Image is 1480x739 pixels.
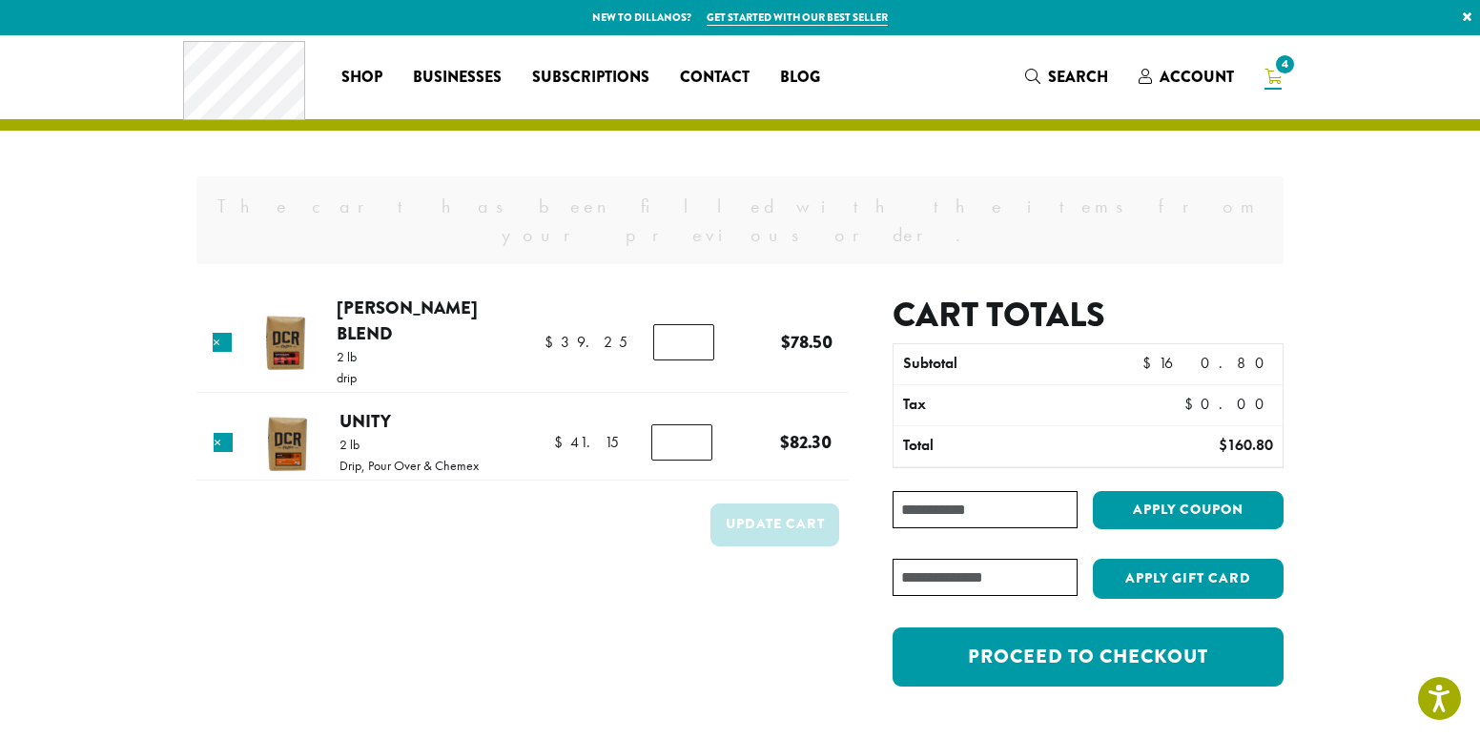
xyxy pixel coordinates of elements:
[893,627,1284,687] a: Proceed to checkout
[1219,435,1227,455] span: $
[1184,394,1273,414] bdi: 0.00
[339,438,479,451] p: 2 lb
[554,432,619,452] bdi: 41.15
[653,324,714,360] input: Product quantity
[1219,435,1273,455] bdi: 160.80
[651,424,712,461] input: Product quantity
[1093,491,1284,530] button: Apply coupon
[780,429,832,455] bdi: 82.30
[413,66,502,90] span: Businesses
[710,503,839,546] button: Update cart
[532,66,649,90] span: Subscriptions
[341,66,382,90] span: Shop
[196,176,1284,264] div: The cart has been filled with the items from your previous order.
[781,329,832,355] bdi: 78.50
[894,426,1127,466] th: Total
[1093,559,1284,599] button: Apply Gift Card
[780,66,820,90] span: Blog
[254,312,316,374] img: Howie's Blend
[214,433,233,452] a: Remove this item
[1272,51,1298,77] span: 4
[1184,394,1201,414] span: $
[339,408,391,434] a: Unity
[1142,353,1273,373] bdi: 160.80
[780,429,790,455] span: $
[545,332,627,352] bdi: 39.25
[781,329,791,355] span: $
[545,332,561,352] span: $
[213,333,232,352] a: Remove this item
[894,344,1127,384] th: Subtotal
[337,371,357,384] p: drip
[554,432,570,452] span: $
[337,350,357,363] p: 2 lb
[1048,66,1108,88] span: Search
[894,385,1169,425] th: Tax
[326,62,398,92] a: Shop
[1160,66,1234,88] span: Account
[707,10,888,26] a: Get started with our best seller
[1010,61,1123,92] a: Search
[339,459,479,472] p: Drip, Pour Over & Chemex
[256,413,318,475] img: Unity
[893,295,1284,336] h2: Cart totals
[1142,353,1159,373] span: $
[337,295,478,347] a: [PERSON_NAME] Blend
[680,66,750,90] span: Contact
